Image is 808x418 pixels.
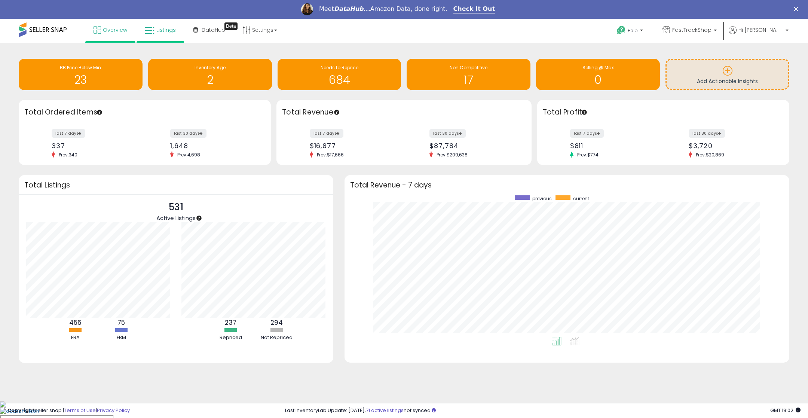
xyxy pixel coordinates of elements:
a: Settings [237,19,283,41]
a: Non Competitive 17 [407,59,530,90]
a: Selling @ Max 0 [536,59,660,90]
b: 456 [69,318,82,327]
h3: Total Revenue - 7 days [350,182,784,188]
label: last 30 days [689,129,725,138]
h3: Total Profit [543,107,784,118]
div: FBM [99,334,144,341]
a: Needs to Reprice 684 [278,59,401,90]
span: Needs to Reprice [321,64,358,71]
div: $3,720 [689,142,776,150]
div: Tooltip anchor [333,109,340,116]
h3: Total Listings [24,182,328,188]
label: last 7 days [52,129,85,138]
b: 294 [270,318,283,327]
span: Prev: $17,666 [313,152,348,158]
i: DataHub... [334,5,370,12]
a: Listings [139,19,181,41]
h3: Total Revenue [282,107,526,118]
span: Add Actionable Insights [697,77,758,85]
a: DataHub [188,19,231,41]
span: current [573,195,589,202]
span: Prev: $209,638 [433,152,471,158]
a: Help [611,20,651,43]
span: Help [628,27,638,34]
div: Tooltip anchor [581,109,588,116]
span: Overview [103,26,127,34]
a: Inventory Age 2 [148,59,272,90]
div: $87,784 [429,142,518,150]
a: Check It Out [453,5,495,13]
a: Overview [88,19,133,41]
b: 75 [117,318,125,327]
div: 337 [52,142,139,150]
div: Repriced [208,334,253,341]
span: BB Price Below Min [60,64,101,71]
div: $16,877 [310,142,398,150]
div: FBA [53,334,98,341]
label: last 30 days [170,129,206,138]
h1: 23 [22,74,139,86]
span: Prev: $774 [573,152,602,158]
div: Not Repriced [254,334,299,341]
label: last 30 days [429,129,466,138]
h1: 684 [281,74,398,86]
span: Prev: $20,869 [692,152,728,158]
label: last 7 days [570,129,604,138]
span: FastTrackShop [672,26,711,34]
h1: 2 [152,74,268,86]
a: FastTrackShop [657,19,722,43]
div: Tooltip anchor [224,22,238,30]
span: Prev: 4,698 [174,152,204,158]
span: DataHub [202,26,225,34]
span: previous [532,195,552,202]
label: last 7 days [310,129,343,138]
p: 531 [156,200,196,214]
span: Active Listings [156,214,196,222]
i: Get Help [616,25,626,35]
h3: Total Ordered Items [24,107,265,118]
b: 237 [225,318,236,327]
span: Hi [PERSON_NAME] [738,26,783,34]
span: Listings [156,26,176,34]
span: Prev: 340 [55,152,81,158]
div: Close [794,7,801,11]
a: BB Price Below Min 23 [19,59,143,90]
a: Add Actionable Insights [667,60,788,89]
div: 1,648 [170,142,258,150]
img: Profile image for Georgie [301,3,313,15]
div: Tooltip anchor [96,109,103,116]
span: Non Competitive [450,64,487,71]
h1: 17 [410,74,527,86]
span: Selling @ Max [582,64,614,71]
span: Inventory Age [195,64,226,71]
h1: 0 [540,74,656,86]
div: Meet Amazon Data, done right. [319,5,447,13]
div: $811 [570,142,658,150]
a: Hi [PERSON_NAME] [729,26,789,43]
div: Tooltip anchor [196,215,202,222]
